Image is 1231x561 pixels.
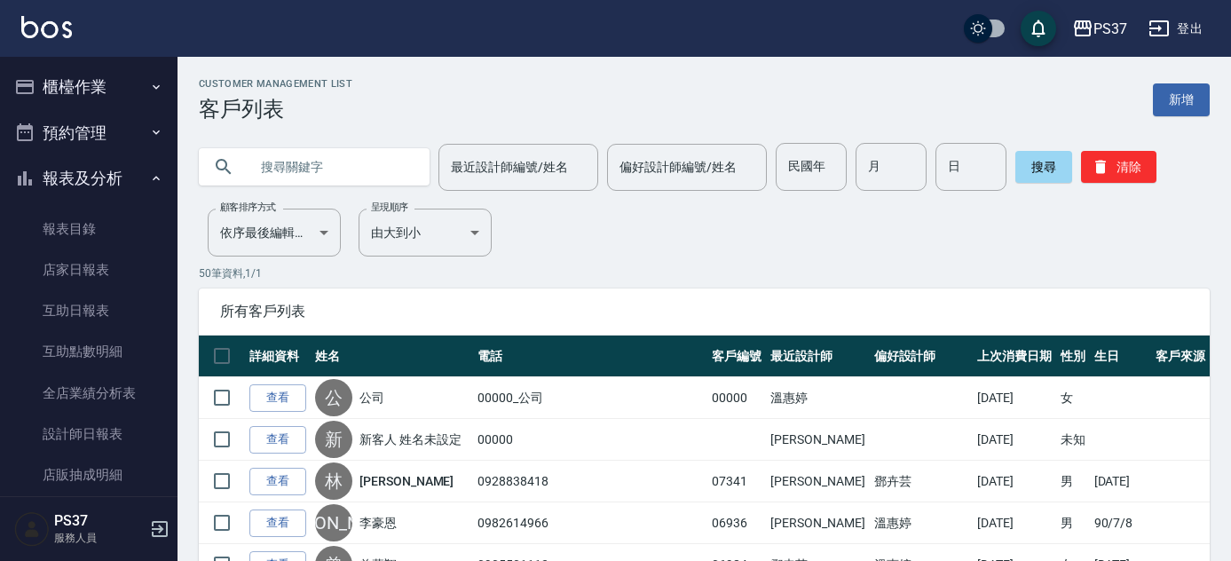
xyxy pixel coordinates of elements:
th: 生日 [1090,336,1152,377]
a: 設計師日報表 [7,414,170,454]
td: [DATE] [973,419,1056,461]
a: 店販抽成明細 [7,454,170,495]
p: 服務人員 [54,530,145,546]
th: 姓名 [311,336,473,377]
th: 詳細資料 [245,336,311,377]
h2: Customer Management List [199,78,352,90]
button: PS37 [1065,11,1134,47]
label: 呈現順序 [371,201,408,214]
td: 07341 [707,461,766,502]
td: 男 [1056,502,1090,544]
div: 依序最後編輯時間 [208,209,341,257]
a: 新增 [1153,83,1210,116]
button: save [1021,11,1056,46]
td: [DATE] [973,461,1056,502]
a: 報表目錄 [7,209,170,249]
a: 李豪恩 [359,514,397,532]
a: 查看 [249,468,306,495]
th: 客戶編號 [707,336,766,377]
button: 清除 [1081,151,1156,183]
td: [PERSON_NAME] [766,461,869,502]
img: Logo [21,16,72,38]
button: 預約管理 [7,110,170,156]
a: 互助日報表 [7,290,170,331]
td: 0928838418 [473,461,707,502]
th: 上次消費日期 [973,336,1056,377]
a: 新客人 姓名未設定 [359,431,462,448]
td: 0982614966 [473,502,707,544]
a: 查看 [249,510,306,537]
a: 費用分析表 [7,495,170,536]
button: 登出 [1141,12,1210,45]
p: 50 筆資料, 1 / 1 [199,265,1210,281]
td: 溫惠婷 [870,502,973,544]
a: 查看 [249,384,306,412]
td: 00000 [707,377,766,419]
a: 店家日報表 [7,249,170,290]
a: 查看 [249,426,306,454]
td: [PERSON_NAME] [766,502,869,544]
td: 未知 [1056,419,1090,461]
th: 偏好設計師 [870,336,973,377]
th: 電話 [473,336,707,377]
td: 男 [1056,461,1090,502]
td: 溫惠婷 [766,377,869,419]
a: 公司 [359,389,384,407]
a: [PERSON_NAME] [359,472,454,490]
label: 顧客排序方式 [220,201,276,214]
td: [DATE] [973,377,1056,419]
div: 新 [315,421,352,458]
td: 00000_公司 [473,377,707,419]
a: 互助點數明細 [7,331,170,372]
td: 06936 [707,502,766,544]
button: 櫃檯作業 [7,64,170,110]
h3: 客戶列表 [199,97,352,122]
th: 最近設計師 [766,336,869,377]
button: 搜尋 [1015,151,1072,183]
th: 性別 [1056,336,1090,377]
div: PS37 [1093,18,1127,40]
div: 公 [315,379,352,416]
td: 女 [1056,377,1090,419]
img: Person [14,511,50,547]
td: [DATE] [1090,461,1152,502]
td: 00000 [473,419,707,461]
td: [DATE] [973,502,1056,544]
button: 報表及分析 [7,155,170,201]
a: 全店業績分析表 [7,373,170,414]
input: 搜尋關鍵字 [249,143,415,191]
th: 客戶來源 [1151,336,1210,377]
td: 鄧卉芸 [870,461,973,502]
td: 90/7/8 [1090,502,1152,544]
h5: PS37 [54,512,145,530]
div: 林 [315,462,352,500]
span: 所有客戶列表 [220,303,1188,320]
td: [PERSON_NAME] [766,419,869,461]
div: 由大到小 [359,209,492,257]
div: [PERSON_NAME] [315,504,352,541]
